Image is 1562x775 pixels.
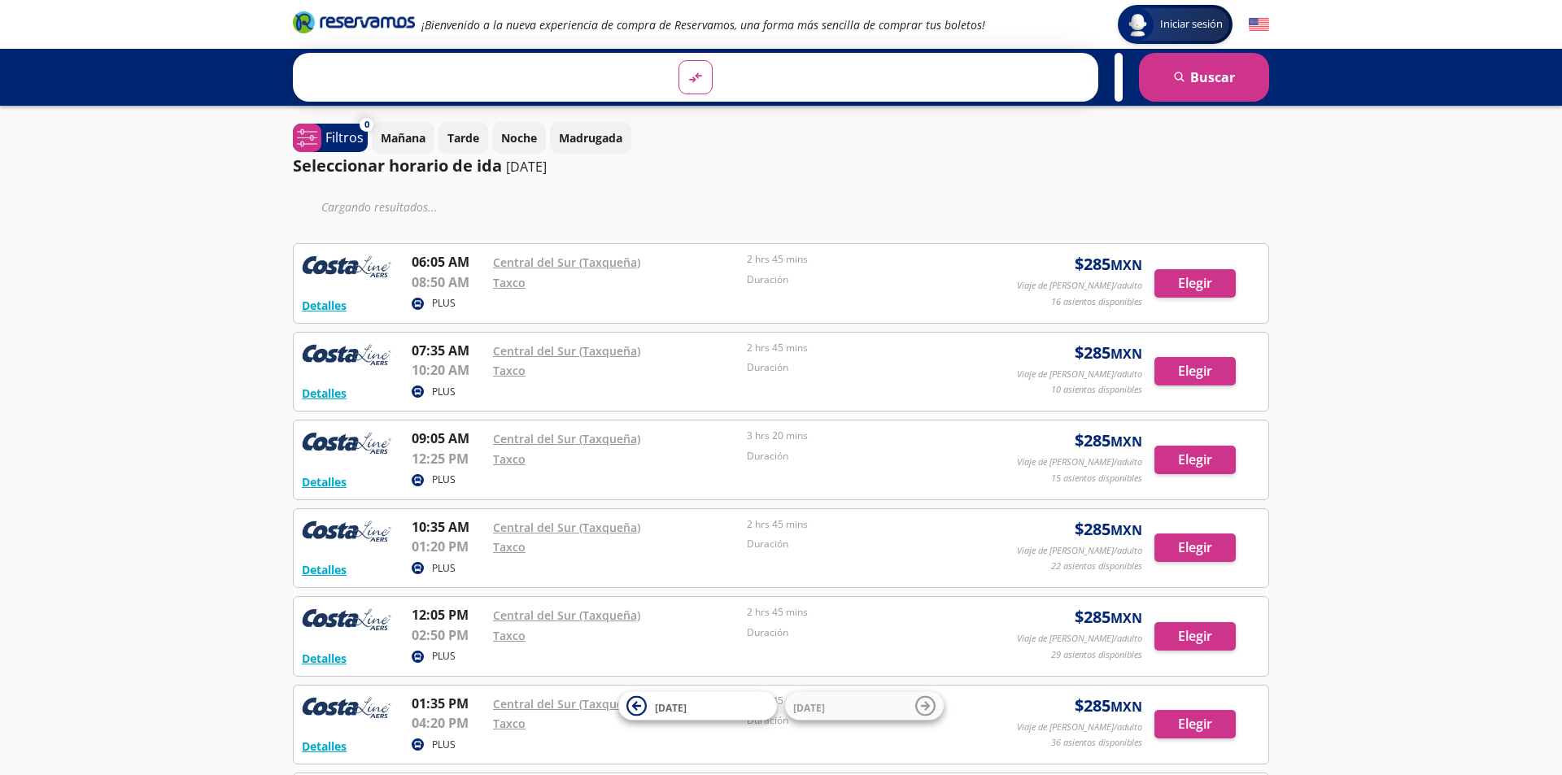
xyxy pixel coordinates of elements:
button: 0Filtros [293,124,368,152]
p: Noche [501,129,537,146]
p: 08:50 AM [412,272,485,292]
p: 07:35 AM [412,341,485,360]
a: Central del Sur (Taxqueña) [493,431,640,446]
p: Duración [747,537,993,551]
img: RESERVAMOS [302,605,391,638]
button: [DATE] [785,692,944,721]
button: Tarde [438,122,488,154]
p: 01:35 PM [412,694,485,713]
button: Elegir [1154,533,1236,562]
p: PLUS [432,738,456,752]
p: Viaje de [PERSON_NAME]/adulto [1017,368,1142,381]
p: 2 hrs 45 mins [747,605,993,620]
p: 12:25 PM [412,449,485,468]
p: Viaje de [PERSON_NAME]/adulto [1017,721,1142,734]
p: PLUS [432,385,456,399]
p: 2 hrs 45 mins [747,517,993,532]
p: 3 hrs 20 mins [747,429,993,443]
span: [DATE] [793,700,825,714]
small: MXN [1110,256,1142,274]
p: 12:05 PM [412,605,485,625]
span: $ 285 [1075,517,1142,542]
p: Seleccionar horario de ida [293,154,502,178]
button: English [1249,15,1269,35]
a: Taxco [493,275,526,290]
p: 22 asientos disponibles [1051,559,1142,573]
p: 36 asientos disponibles [1051,736,1142,750]
p: 15 asientos disponibles [1051,472,1142,485]
button: Detalles [302,650,347,667]
button: Elegir [1154,269,1236,298]
p: 29 asientos disponibles [1051,648,1142,662]
p: 2 hrs 45 mins [747,341,993,355]
small: MXN [1110,345,1142,363]
i: Brand Logo [293,10,415,34]
p: 10:35 AM [412,517,485,537]
span: $ 285 [1075,429,1142,453]
button: [DATE] [618,692,777,721]
button: Elegir [1154,446,1236,474]
p: 01:20 PM [412,537,485,556]
span: $ 285 [1075,341,1142,365]
p: Mañana [381,129,425,146]
button: Detalles [302,561,347,578]
span: $ 285 [1075,252,1142,276]
p: 09:05 AM [412,429,485,448]
button: Detalles [302,738,347,755]
p: PLUS [432,472,456,487]
button: Elegir [1154,622,1236,651]
p: Viaje de [PERSON_NAME]/adulto [1017,544,1142,558]
a: Brand Logo [293,10,415,39]
a: Taxco [493,716,526,731]
a: Taxco [493,363,526,378]
p: 2 hrs 45 mins [747,252,993,267]
a: Central del Sur (Taxqueña) [493,696,640,712]
small: MXN [1110,609,1142,627]
p: Filtros [325,128,364,147]
a: Central del Sur (Taxqueña) [493,607,640,623]
p: Viaje de [PERSON_NAME]/adulto [1017,455,1142,469]
p: Duración [747,360,993,375]
img: RESERVAMOS [302,694,391,726]
p: PLUS [432,296,456,311]
img: RESERVAMOS [302,341,391,373]
button: Buscar [1139,53,1269,102]
p: Viaje de [PERSON_NAME]/adulto [1017,279,1142,293]
small: MXN [1110,433,1142,451]
button: Noche [492,122,546,154]
button: Mañana [372,122,434,154]
p: PLUS [432,649,456,664]
button: Madrugada [550,122,631,154]
p: 06:05 AM [412,252,485,272]
img: RESERVAMOS [302,517,391,550]
span: 0 [364,118,369,132]
button: Elegir [1154,710,1236,738]
p: Duración [747,272,993,287]
p: PLUS [432,561,456,576]
span: $ 285 [1075,694,1142,718]
a: Taxco [493,451,526,467]
p: Madrugada [559,129,622,146]
p: Duración [747,625,993,640]
button: Detalles [302,385,347,402]
p: 02:50 PM [412,625,485,645]
a: Central del Sur (Taxqueña) [493,343,640,359]
p: [DATE] [506,157,547,176]
small: MXN [1110,521,1142,539]
a: Taxco [493,628,526,643]
p: 10:20 AM [412,360,485,380]
button: Detalles [302,297,347,314]
button: Detalles [302,473,347,490]
button: Elegir [1154,357,1236,385]
em: Cargando resultados ... [321,199,438,215]
a: Central del Sur (Taxqueña) [493,520,640,535]
p: 04:20 PM [412,713,485,733]
span: $ 285 [1075,605,1142,629]
p: Duración [747,449,993,464]
img: RESERVAMOS [302,252,391,285]
em: ¡Bienvenido a la nueva experiencia de compra de Reservamos, una forma más sencilla de comprar tus... [421,17,985,33]
small: MXN [1110,698,1142,716]
p: Viaje de [PERSON_NAME]/adulto [1017,632,1142,646]
a: Central del Sur (Taxqueña) [493,255,640,270]
span: Iniciar sesión [1154,16,1229,33]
